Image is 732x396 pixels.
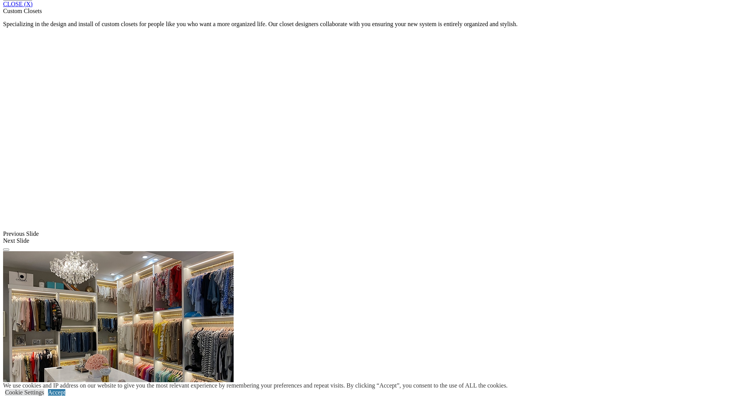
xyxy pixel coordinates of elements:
[3,237,729,244] div: Next Slide
[5,389,44,396] a: Cookie Settings
[3,230,729,237] div: Previous Slide
[3,8,42,14] span: Custom Closets
[3,1,33,7] a: CLOSE (X)
[3,249,9,251] button: Click here to pause slide show
[3,382,508,389] div: We use cookies and IP address on our website to give you the most relevant experience by remember...
[48,389,65,396] a: Accept
[3,21,729,28] p: Specializing in the design and install of custom closets for people like you who want a more orga...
